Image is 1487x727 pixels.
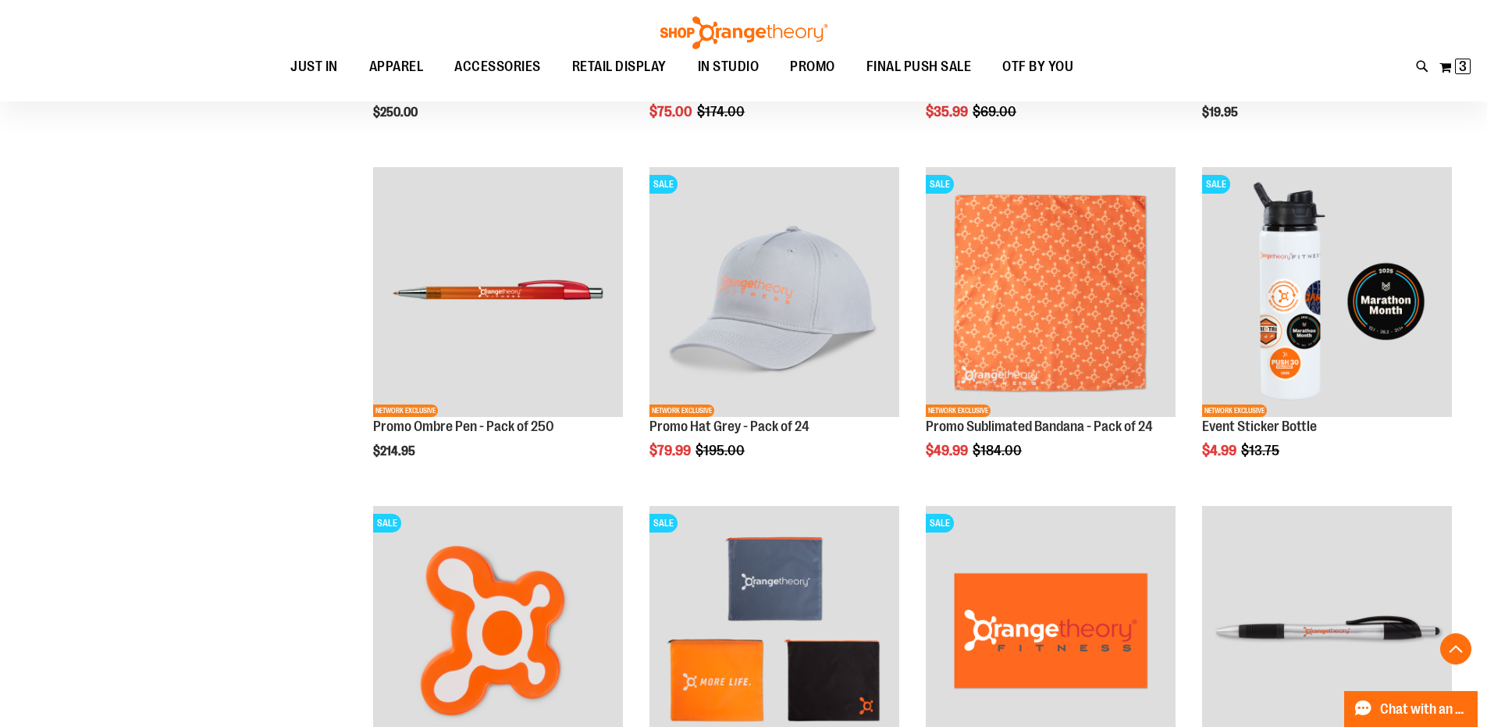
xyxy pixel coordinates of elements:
img: Product image for Promo Hat Grey - Pack of 24 [649,167,899,417]
span: PROMO [790,49,835,84]
a: Product image for Promo Ombre Pen Red - Pack of 250NETWORK EXCLUSIVE [373,167,623,419]
a: Product image for Sublimated Bandana - Pack of 24SALENETWORK EXCLUSIVE [926,167,1176,419]
span: SALE [649,175,678,194]
a: Promo Sublimated Bandana - Pack of 24 [926,419,1153,434]
img: Event Sticker Bottle [1202,167,1452,417]
span: RETAIL DISPLAY [572,49,667,84]
img: Shop Orangetheory [658,16,830,49]
span: $13.75 [1241,443,1282,458]
span: SALE [649,514,678,533]
a: Event Sticker BottleSALENETWORK EXCLUSIVE [1202,167,1452,419]
span: SALE [926,514,954,533]
a: Promo Ombre Pen - Pack of 250 [373,419,554,434]
a: JUST IN [275,49,354,85]
div: product [365,159,631,498]
a: RETAIL DISPLAY [557,49,682,85]
div: product [918,159,1183,498]
span: 3 [1459,59,1467,74]
span: ACCESSORIES [454,49,541,84]
span: NETWORK EXCLUSIVE [649,404,714,417]
span: NETWORK EXCLUSIVE [1202,404,1267,417]
a: Product image for Promo Hat Grey - Pack of 24SALENETWORK EXCLUSIVE [649,167,899,419]
div: product [1194,159,1460,498]
span: APPAREL [369,49,424,84]
img: Product image for Sublimated Bandana - Pack of 24 [926,167,1176,417]
span: $79.99 [649,443,693,458]
a: OTF BY YOU [987,49,1089,85]
a: Promo Hat Grey - Pack of 24 [649,419,809,434]
a: APPAREL [354,49,439,85]
span: $4.99 [1202,443,1239,458]
img: Product image for Promo Ombre Pen Red - Pack of 250 [373,167,623,417]
a: ACCESSORIES [439,49,557,85]
span: $35.99 [926,104,970,119]
a: FINAL PUSH SALE [851,49,987,85]
span: $69.00 [973,104,1019,119]
span: OTF BY YOU [1002,49,1073,84]
span: $49.99 [926,443,970,458]
button: Back To Top [1440,633,1471,665]
span: SALE [1202,175,1230,194]
span: $214.95 [373,444,418,458]
span: SALE [373,514,401,533]
span: NETWORK EXCLUSIVE [373,404,438,417]
a: PROMO [774,49,851,84]
span: $174.00 [697,104,747,119]
span: $19.95 [1202,105,1240,119]
span: $250.00 [373,105,420,119]
span: $184.00 [973,443,1024,458]
span: SALE [926,175,954,194]
button: Chat with an Expert [1344,691,1478,727]
span: $75.00 [649,104,695,119]
div: product [642,159,907,498]
a: Event Sticker Bottle [1202,419,1317,434]
span: Chat with an Expert [1380,702,1468,717]
span: NETWORK EXCLUSIVE [926,404,991,417]
span: IN STUDIO [698,49,760,84]
span: $195.00 [695,443,747,458]
span: JUST IN [290,49,338,84]
a: IN STUDIO [682,49,775,85]
span: FINAL PUSH SALE [866,49,972,84]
